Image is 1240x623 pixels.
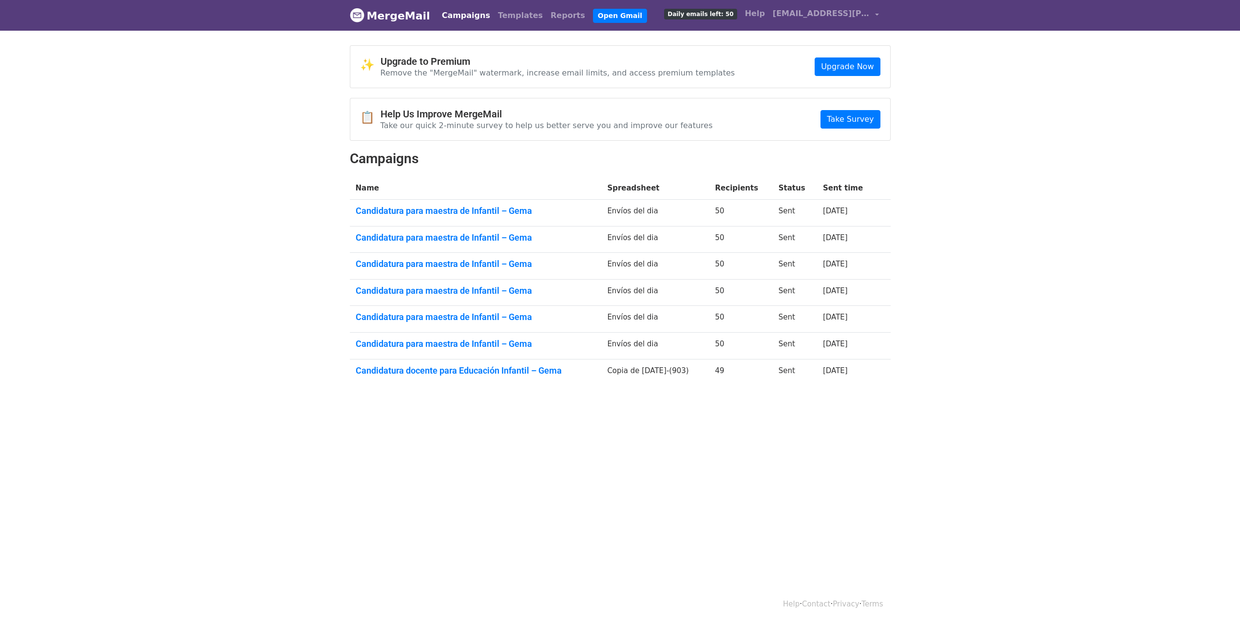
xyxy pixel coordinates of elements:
a: Contact [802,600,830,608]
td: Sent [773,226,817,253]
a: Upgrade Now [815,57,880,76]
a: Campaigns [438,6,494,25]
a: [DATE] [823,207,848,215]
span: 📋 [360,111,381,125]
iframe: Chat Widget [1191,576,1240,623]
td: Sent [773,306,817,333]
a: Templates [494,6,547,25]
td: Envíos del dia [601,279,709,306]
td: Sent [773,279,817,306]
th: Status [773,177,817,200]
h2: Campaigns [350,151,891,167]
th: Spreadsheet [601,177,709,200]
a: Terms [861,600,883,608]
a: Take Survey [820,110,880,129]
a: Reports [547,6,589,25]
a: [DATE] [823,286,848,295]
p: Take our quick 2-minute survey to help us better serve you and improve our features [381,120,713,131]
h4: Upgrade to Premium [381,56,735,67]
td: 50 [709,279,773,306]
td: Sent [773,200,817,227]
a: Candidatura para maestra de Infantil – Gema [356,312,596,322]
a: [DATE] [823,260,848,268]
td: Copia de [DATE]-(903) [601,359,709,385]
a: Candidatura para maestra de Infantil – Gema [356,339,596,349]
a: MergeMail [350,5,430,26]
a: [DATE] [823,233,848,242]
td: Envíos del dia [601,226,709,253]
td: Envíos del dia [601,333,709,359]
td: Envíos del dia [601,200,709,227]
img: MergeMail logo [350,8,364,22]
span: Daily emails left: 50 [664,9,737,19]
td: Sent [773,359,817,385]
p: Remove the "MergeMail" watermark, increase email limits, and access premium templates [381,68,735,78]
a: Daily emails left: 50 [660,4,741,23]
th: Name [350,177,602,200]
td: Envíos del dia [601,253,709,280]
td: 49 [709,359,773,385]
td: 50 [709,226,773,253]
a: Candidatura docente para Educación Infantil – Gema [356,365,596,376]
td: 50 [709,333,773,359]
td: Sent [773,333,817,359]
td: 50 [709,253,773,280]
a: Candidatura para maestra de Infantil – Gema [356,259,596,269]
a: [EMAIL_ADDRESS][PERSON_NAME][DOMAIN_NAME] [769,4,883,27]
span: [EMAIL_ADDRESS][PERSON_NAME][DOMAIN_NAME] [773,8,870,19]
td: Envíos del dia [601,306,709,333]
td: 50 [709,306,773,333]
a: Candidatura para maestra de Infantil – Gema [356,232,596,243]
a: Help [741,4,769,23]
td: 50 [709,200,773,227]
div: Widget de chat [1191,576,1240,623]
a: Privacy [833,600,859,608]
a: [DATE] [823,313,848,321]
a: Open Gmail [593,9,647,23]
th: Sent time [817,177,877,200]
a: Candidatura para maestra de Infantil – Gema [356,206,596,216]
span: ✨ [360,58,381,72]
a: Help [783,600,800,608]
a: [DATE] [823,366,848,375]
td: Sent [773,253,817,280]
a: [DATE] [823,340,848,348]
h4: Help Us Improve MergeMail [381,108,713,120]
a: Candidatura para maestra de Infantil – Gema [356,285,596,296]
th: Recipients [709,177,773,200]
